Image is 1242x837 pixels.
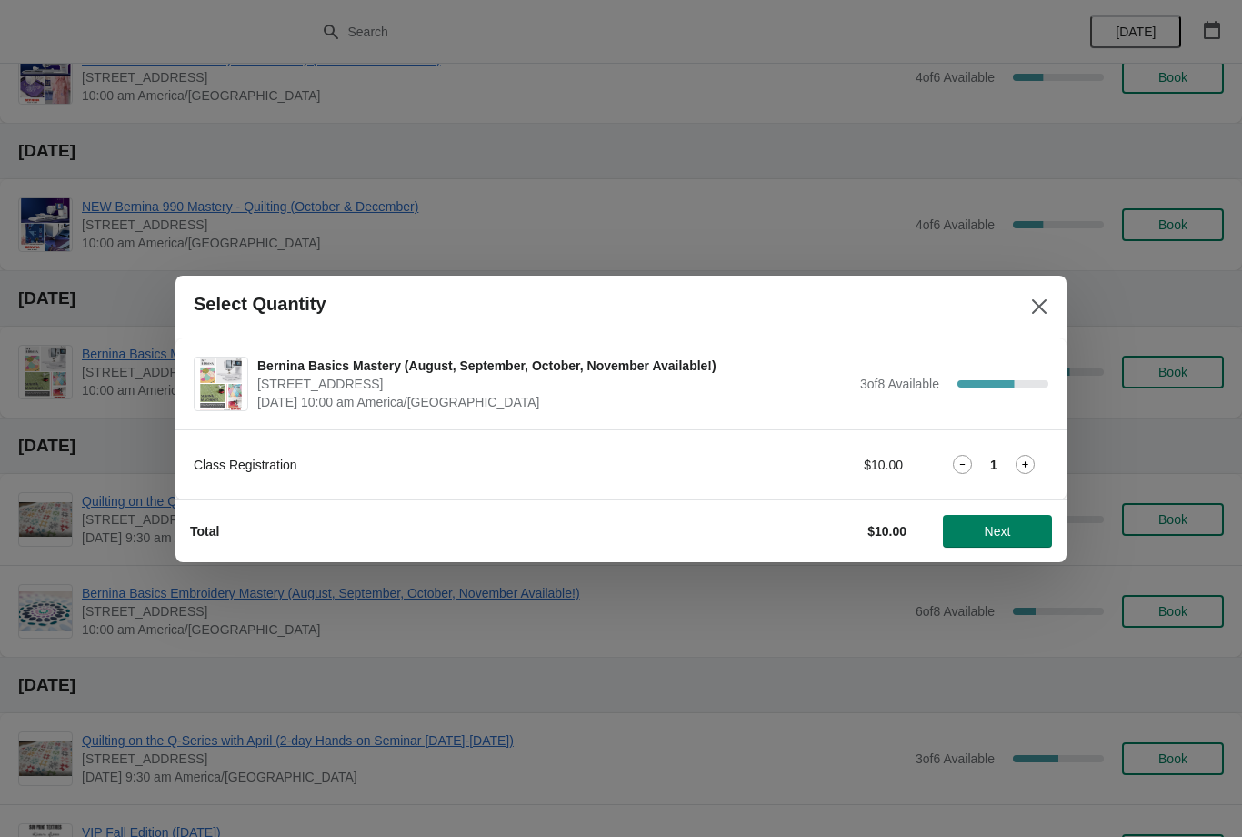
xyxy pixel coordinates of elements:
h2: Select Quantity [194,294,326,315]
strong: $10.00 [867,524,906,539]
strong: Total [190,524,219,539]
span: Next [985,524,1011,539]
div: $10.00 [735,456,903,474]
span: Bernina Basics Mastery (August, September, October, November Available!) [257,357,851,375]
span: [DATE] 10:00 am America/[GEOGRAPHIC_DATA] [257,393,851,411]
div: Class Registration [194,456,698,474]
span: 3 of 8 Available [860,377,939,391]
button: Next [943,515,1052,548]
img: Bernina Basics Mastery (August, September, October, November Available!) | 1300 Salem Rd SW, Suit... [200,358,241,410]
button: Close [1023,290,1056,323]
strong: 1 [990,456,997,474]
span: [STREET_ADDRESS] [257,375,851,393]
